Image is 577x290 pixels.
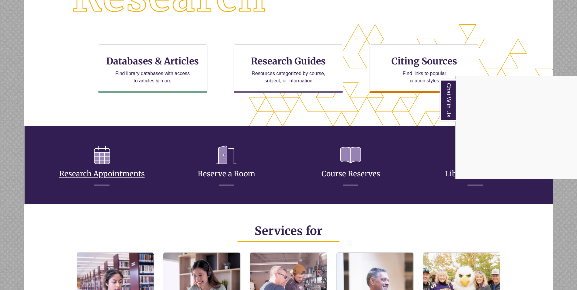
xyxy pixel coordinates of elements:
[456,76,577,179] iframe: Chat Widget
[98,44,207,93] a: Databases & Articles Find library databases with access to articles & more
[370,44,479,93] a: Citing Sources Find links to popular citation styles
[113,70,192,85] p: Find library databases with access to articles & more
[388,55,462,67] h3: Citing Sources
[234,44,343,93] a: Research Guides Resources categorized by course, subject, or information
[395,70,454,85] p: Find links to popular citation styles
[322,154,380,178] a: Course Reserves
[103,55,202,67] h3: Databases & Articles
[455,76,577,179] div: Chat With Us
[440,79,456,121] a: Chat With Us
[198,154,255,178] a: Reserve a Room
[59,154,145,178] a: Research Appointments
[249,70,328,85] p: Resources categorized by course, subject, or information
[255,224,322,238] span: Services for
[239,55,338,67] h3: Research Guides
